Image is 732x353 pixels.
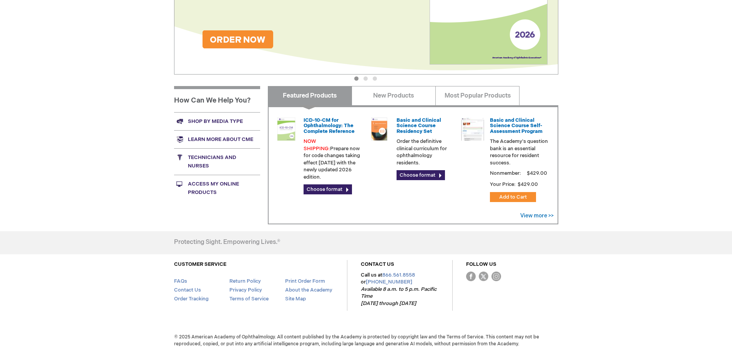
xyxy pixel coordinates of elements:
[285,296,306,302] a: Site Map
[229,278,261,284] a: Return Policy
[466,261,496,267] a: FOLLOW US
[466,272,476,281] img: Facebook
[382,272,415,278] a: 866.561.8558
[397,138,455,166] p: Order the definitive clinical curriculum for ophthalmology residents.
[397,170,445,180] a: Choose format
[268,86,352,105] a: Featured Products
[174,86,260,112] h1: How Can We Help You?
[364,76,368,81] button: 2 of 3
[174,287,201,293] a: Contact Us
[490,181,516,187] strong: Your Price:
[229,296,269,302] a: Terms of Service
[174,278,187,284] a: FAQs
[174,296,209,302] a: Order Tracking
[304,138,330,152] font: NOW SHIPPING:
[490,169,521,178] strong: Nonmember:
[397,117,441,134] a: Basic and Clinical Science Course Residency Set
[461,118,484,141] img: bcscself_20.jpg
[490,117,543,134] a: Basic and Clinical Science Course Self-Assessment Program
[490,192,536,202] button: Add to Cart
[435,86,520,105] a: Most Popular Products
[174,130,260,148] a: Learn more about CME
[354,76,359,81] button: 1 of 3
[479,272,488,281] img: Twitter
[526,170,548,176] span: $429.00
[352,86,436,105] a: New Products
[229,287,262,293] a: Privacy Policy
[373,76,377,81] button: 3 of 3
[490,138,548,166] p: The Academy's question bank is an essential resource for resident success.
[499,194,527,200] span: Add to Cart
[304,117,355,134] a: ICD-10-CM for Ophthalmology: The Complete Reference
[366,279,412,285] a: [PHONE_NUMBER]
[285,287,332,293] a: About the Academy
[275,118,298,141] img: 0120008u_42.png
[361,272,439,307] p: Call us at or
[174,148,260,175] a: Technicians and nurses
[168,334,564,347] span: © 2025 American Academy of Ophthalmology. All content published by the Academy is protected by co...
[520,212,554,219] a: View more >>
[174,239,280,246] h4: Protecting Sight. Empowering Lives.®
[174,261,226,267] a: CUSTOMER SERVICE
[361,286,437,307] em: Available 8 a.m. to 5 p.m. Pacific Time [DATE] through [DATE]
[304,138,362,181] p: Prepare now for code changes taking effect [DATE] with the newly updated 2026 edition.
[517,181,539,187] span: $429.00
[368,118,391,141] img: 02850963u_47.png
[174,175,260,201] a: Access My Online Products
[491,272,501,281] img: instagram
[361,261,394,267] a: CONTACT US
[285,278,325,284] a: Print Order Form
[174,112,260,130] a: Shop by media type
[304,184,352,194] a: Choose format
